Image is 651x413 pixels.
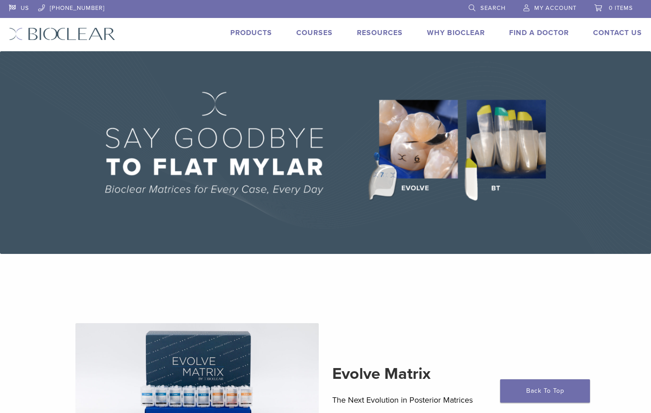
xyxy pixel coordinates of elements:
[480,4,506,12] span: Search
[332,363,576,385] h2: Evolve Matrix
[427,28,485,37] a: Why Bioclear
[509,28,569,37] a: Find A Doctor
[332,393,576,407] p: The Next Evolution in Posterior Matrices
[609,4,633,12] span: 0 items
[9,27,115,40] img: Bioclear
[534,4,576,12] span: My Account
[230,28,272,37] a: Products
[593,28,642,37] a: Contact Us
[500,379,590,403] a: Back To Top
[296,28,333,37] a: Courses
[357,28,403,37] a: Resources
